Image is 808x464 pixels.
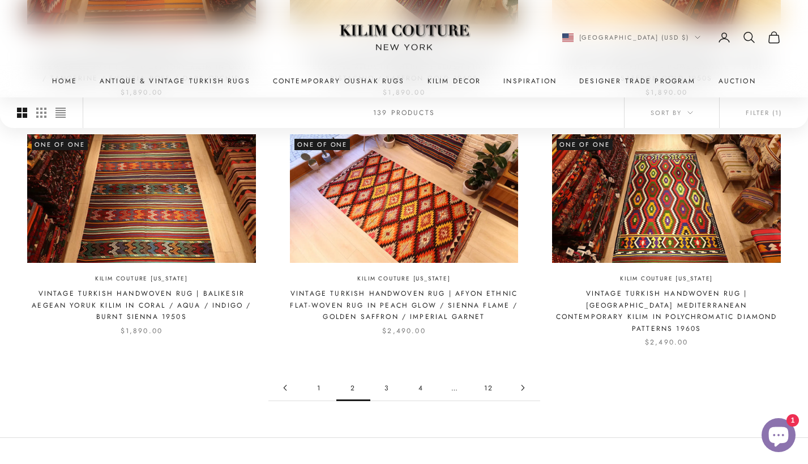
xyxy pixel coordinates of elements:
[52,75,77,87] a: Home
[427,75,481,87] summary: Kilim Decor
[562,31,781,44] nav: Secondary navigation
[17,97,27,128] button: Switch to larger product images
[579,75,696,87] a: Designer Trade Program
[27,75,781,87] nav: Primary navigation
[719,75,756,87] a: Auction
[625,97,719,128] button: Sort by
[36,97,46,128] button: Switch to smaller product images
[336,375,370,401] span: 2
[620,274,713,284] a: Kilim Couture [US_STATE]
[503,75,557,87] a: Inspiration
[404,375,438,401] a: Go to page 4
[758,418,799,455] inbox-online-store-chat: Shopify online store chat
[334,11,475,65] img: Logo of Kilim Couture New York
[720,97,808,128] button: Filter (1)
[100,75,250,87] a: Antique & Vintage Turkish Rugs
[268,375,302,401] a: Go to page 1
[579,32,690,42] span: [GEOGRAPHIC_DATA] (USD $)
[370,375,404,401] a: Go to page 3
[290,288,519,322] a: Vintage Turkish Handwoven Rug | Afyon Ethnic Flat-Woven Rug in Peach Glow / Sienna Flame / Golden...
[552,288,781,334] a: Vintage Turkish Handwoven Rug | [GEOGRAPHIC_DATA] Mediterranean Contemporary Kilim in Polychromat...
[562,32,701,42] button: Change country or currency
[121,325,163,337] sale-price: $1,890.00
[294,139,350,150] span: One of One
[382,325,425,337] sale-price: $2,490.00
[557,139,613,150] span: One of One
[95,274,188,284] a: Kilim Couture [US_STATE]
[32,139,88,150] span: One of One
[357,274,450,284] a: Kilim Couture [US_STATE]
[645,337,688,348] sale-price: $2,490.00
[373,107,435,118] p: 139 products
[506,375,540,401] a: Go to page 3
[438,375,472,401] span: …
[562,33,574,42] img: United States
[268,375,540,401] nav: Pagination navigation
[27,288,256,322] a: Vintage Turkish Handwoven Rug | Balikesir Aegean Yoruk Kilim in Coral / Aqua / Indigo / Burnt Sie...
[273,75,405,87] a: Contemporary Oushak Rugs
[302,375,336,401] a: Go to page 1
[472,375,506,401] a: Go to page 12
[55,97,66,128] button: Switch to compact product images
[651,108,693,118] span: Sort by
